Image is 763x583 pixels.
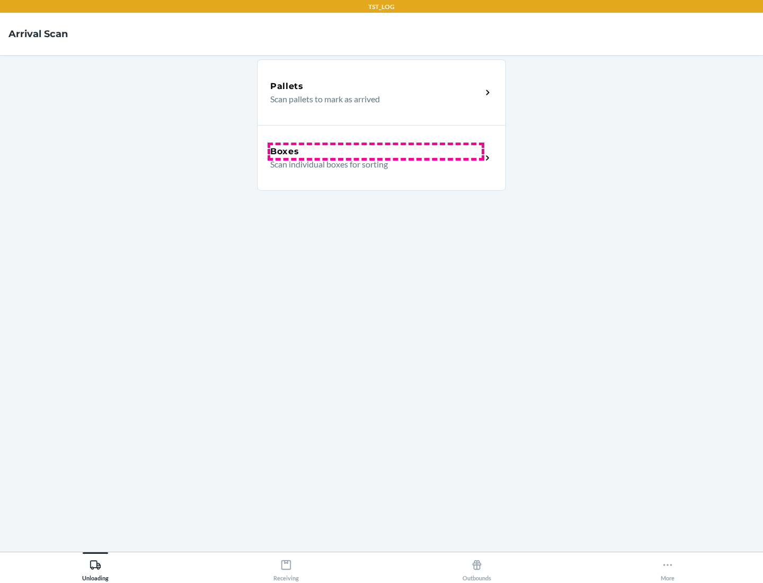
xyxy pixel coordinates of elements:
[270,158,473,171] p: Scan individual boxes for sorting
[82,555,109,581] div: Unloading
[368,2,395,12] p: TST_LOG
[270,93,473,105] p: Scan pallets to mark as arrived
[381,552,572,581] button: Outbounds
[191,552,381,581] button: Receiving
[273,555,299,581] div: Receiving
[8,27,68,41] h4: Arrival Scan
[270,145,299,158] h5: Boxes
[257,125,506,191] a: BoxesScan individual boxes for sorting
[270,80,304,93] h5: Pallets
[661,555,675,581] div: More
[572,552,763,581] button: More
[463,555,491,581] div: Outbounds
[257,59,506,125] a: PalletsScan pallets to mark as arrived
